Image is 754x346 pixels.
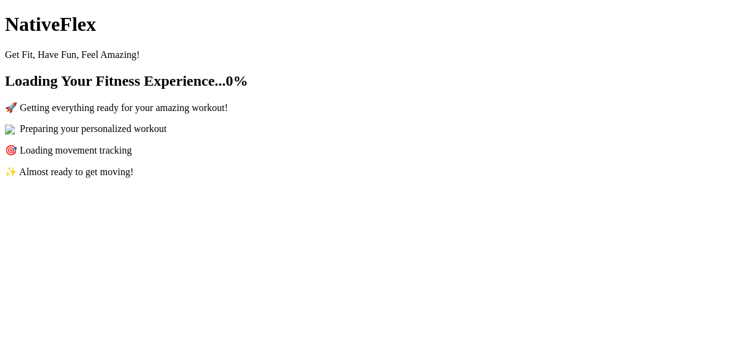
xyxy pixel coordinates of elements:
img: Logo [5,125,15,134]
p: 🚀 Getting everything ready for your amazing workout! [5,102,749,113]
h2: Loading Your Fitness Experience... 0 % [5,73,749,89]
p: Preparing your personalized workout [5,123,749,134]
p: ✨ Almost ready to get moving! [5,166,749,178]
p: Get Fit, Have Fun, Feel Amazing! [5,49,749,60]
h1: NativeFlex [5,13,749,36]
p: 🎯 Loading movement tracking [5,144,749,156]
